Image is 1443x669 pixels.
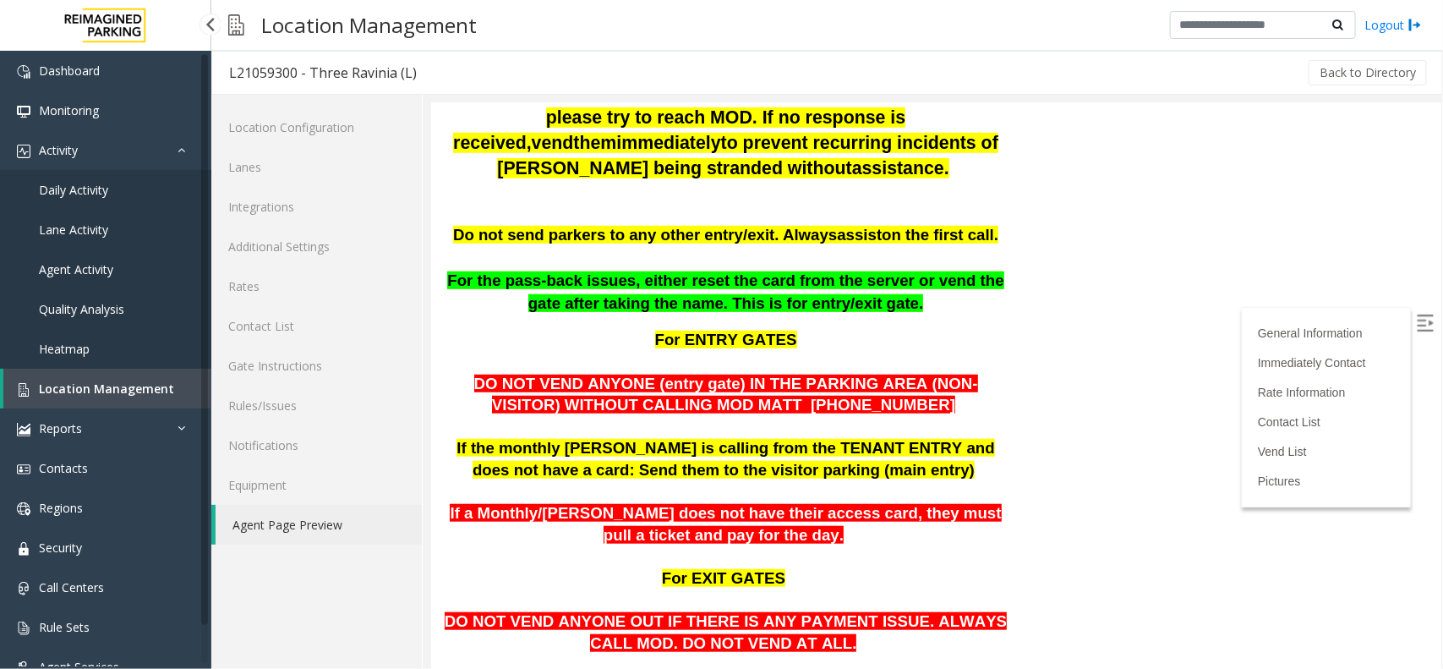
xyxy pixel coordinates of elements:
img: Open/Close Sidebar Menu [986,211,1003,228]
span: Quality Analysis [39,301,124,317]
span: . [513,55,518,75]
span: Agent Activity [39,261,113,277]
span: Location Management [39,381,174,397]
span: assist [406,123,451,140]
a: Contact List [211,306,422,346]
span: If a Monthly/[PERSON_NAME] does not have their access card, they must pull a ticket and pay for t... [19,401,570,441]
button: Back to Directory [1309,60,1427,85]
a: Rate Information [827,282,915,296]
span: Do not send parkers to any other entry/exit. Always [22,123,406,140]
span: DO NOT VEND ANYONE OUT IF THERE IS ANY PAYMENT ISSUE. ALWAYS CALL MOD. DO NOT VEND AT ALL. [14,509,576,549]
img: 'icon' [17,423,30,436]
a: Location Configuration [211,107,422,147]
span: to prevent recurring incidents of [PERSON_NAME] being stranded without [66,30,567,75]
img: pageIcon [228,4,244,46]
span: For the pass-back issues, either reset the card from the server or vend the gate after taking the... [16,168,572,209]
span: Lane Activity [39,222,108,238]
span: Contacts [39,460,88,476]
a: Rates [211,266,422,306]
span: DO NOT VEND ANYONE (entry gate) IN THE PARKING AREA (NON-VISITOR) WITHOUT CALLING MOD MATT [PHONE... [43,271,547,311]
a: Additional Settings [211,227,422,266]
a: Contact List [827,312,889,326]
a: Notifications [211,425,422,465]
a: Rules/Issues [211,386,422,425]
span: Activity [39,142,78,158]
span: Monitoring [39,102,99,118]
span: Reports [39,420,82,436]
a: Immediately Contact [827,253,935,266]
span: For ENTRY GATES [224,228,366,245]
span: immediately [185,30,289,50]
img: 'icon' [17,105,30,118]
span: For EXIT GATES [231,466,354,484]
span: Heatmap [39,341,90,357]
span: vend [101,30,143,51]
a: Gate Instructions [211,346,422,386]
span: on the first call. [451,123,567,140]
span: Daily Activity [39,182,108,198]
img: 'icon' [17,622,30,635]
a: Integrations [211,187,422,227]
a: Agent Page Preview [216,505,422,545]
span: Security [39,540,82,556]
img: 'icon' [17,502,30,516]
img: logout [1408,16,1422,34]
img: 'icon' [17,145,30,158]
h3: Location Management [253,4,485,46]
img: 'icon' [17,582,30,595]
a: Location Management [3,369,211,409]
img: 'icon' [17,65,30,79]
img: 'icon' [17,542,30,556]
span: If the monthly [PERSON_NAME] is calling from the TENANT ENTRY and does not have a card: Send them... [25,336,563,376]
a: Equipment [211,465,422,505]
span: them [142,30,185,50]
a: Lanes [211,147,422,187]
img: 'icon' [17,383,30,397]
a: Logout [1364,16,1422,34]
a: Vend List [827,342,876,355]
span: Rule Sets [39,619,90,635]
span: Call Centers [39,579,104,595]
img: 'icon' [17,463,30,476]
span: assistance [421,55,513,75]
a: Pictures [827,371,870,385]
span: Dashboard [39,63,100,79]
a: General Information [827,223,932,237]
span: Regions [39,500,83,516]
div: L21059300 - Three Ravinia (L) [229,62,417,84]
